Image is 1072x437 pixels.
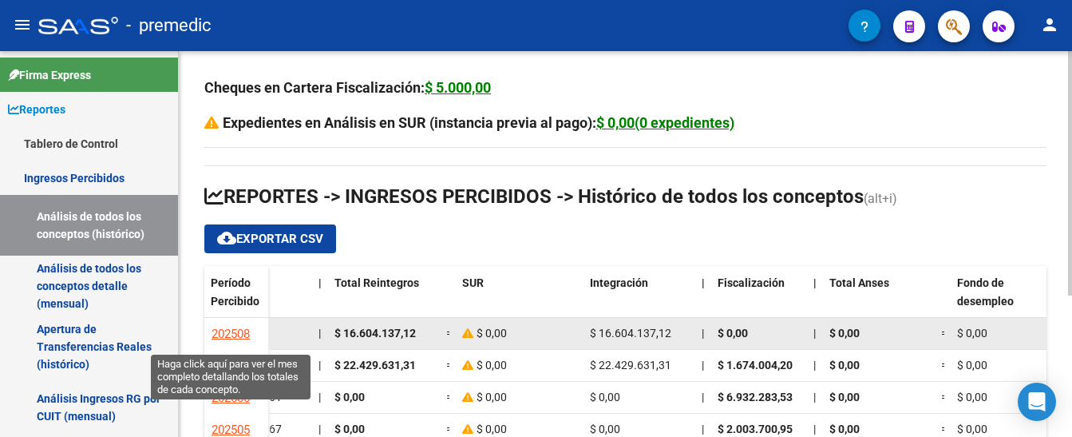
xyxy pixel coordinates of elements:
[204,79,491,96] strong: Cheques en Cartera Fiscalización:
[217,232,323,246] span: Exportar CSV
[334,276,419,289] span: Total Reintegros
[318,391,321,403] span: |
[829,423,860,435] span: $ 0,00
[583,266,695,333] datatable-header-cell: Integración
[212,327,250,341] span: 202508
[334,391,365,403] span: $ 0,00
[813,423,816,435] span: |
[718,391,793,403] span: $ 6.932.283,53
[941,391,947,403] span: =
[334,327,416,340] span: $ 16.604.137,12
[813,276,817,289] span: |
[1018,383,1056,421] div: Open Intercom Messenger
[951,266,1062,333] datatable-header-cell: Fondo de desempleo
[957,327,987,340] span: $ 0,00
[204,224,336,253] button: Exportar CSV
[941,327,947,340] span: =
[477,391,507,403] span: $ 0,00
[702,423,704,435] span: |
[211,276,259,308] span: Período Percibido
[204,266,268,333] datatable-header-cell: Período Percibido
[446,423,453,435] span: =
[813,327,816,340] span: |
[590,359,671,371] span: $ 22.429.631,31
[590,327,671,340] span: $ 16.604.137,12
[957,423,987,435] span: $ 0,00
[702,359,704,371] span: |
[212,359,250,373] span: 202507
[212,423,250,437] span: 202505
[1040,15,1059,34] mat-icon: person
[596,112,734,134] div: $ 0,00(0 expedientes)
[813,391,816,403] span: |
[711,266,807,333] datatable-header-cell: Fiscalización
[718,276,785,289] span: Fiscalización
[318,359,321,371] span: |
[204,185,864,208] span: REPORTES -> INGRESOS PERCIBIDOS -> Histórico de todos los conceptos
[13,15,32,34] mat-icon: menu
[126,8,212,43] span: - premedic
[829,276,889,289] span: Total Anses
[718,327,748,340] span: $ 0,00
[590,391,620,403] span: $ 0,00
[425,77,491,99] div: $ 5.000,00
[718,359,793,371] span: $ 1.674.004,20
[957,276,1014,308] span: Fondo de desempleo
[456,266,583,333] datatable-header-cell: SUR
[807,266,823,333] datatable-header-cell: |
[718,423,793,435] span: $ 2.003.700,95
[312,266,328,333] datatable-header-cell: |
[318,327,321,340] span: |
[957,359,987,371] span: $ 0,00
[941,423,947,435] span: =
[829,391,860,403] span: $ 0,00
[477,327,507,340] span: $ 0,00
[477,423,507,435] span: $ 0,00
[212,391,250,405] span: 202506
[217,228,236,248] mat-icon: cloud_download
[813,359,816,371] span: |
[446,359,453,371] span: =
[864,191,897,206] span: (alt+i)
[941,359,947,371] span: =
[702,276,705,289] span: |
[223,114,734,131] strong: Expedientes en Análisis en SUR (instancia previa al pago):
[8,66,91,84] span: Firma Express
[462,276,484,289] span: SUR
[334,359,416,371] span: $ 22.429.631,31
[328,266,440,333] datatable-header-cell: Total Reintegros
[446,391,453,403] span: =
[334,423,365,435] span: $ 0,00
[829,327,860,340] span: $ 0,00
[8,101,65,118] span: Reportes
[957,391,987,403] span: $ 0,00
[590,276,648,289] span: Integración
[702,391,704,403] span: |
[695,266,711,333] datatable-header-cell: |
[318,423,321,435] span: |
[446,327,453,340] span: =
[829,359,860,371] span: $ 0,00
[702,327,704,340] span: |
[823,266,935,333] datatable-header-cell: Total Anses
[590,423,620,435] span: $ 0,00
[318,276,322,289] span: |
[477,359,507,371] span: $ 0,00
